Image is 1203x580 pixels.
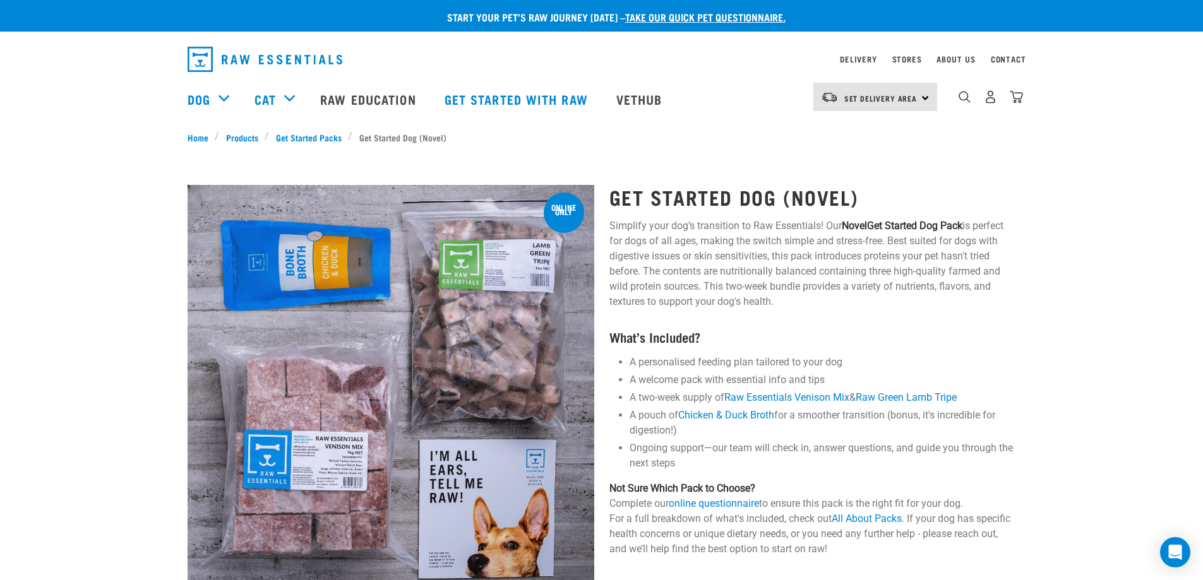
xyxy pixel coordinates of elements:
nav: breadcrumbs [188,131,1016,144]
a: take our quick pet questionnaire. [625,14,786,20]
li: A two-week supply of & [630,390,1016,405]
strong: What’s Included? [609,333,700,340]
a: Cat [254,90,276,109]
img: home-icon-1@2x.png [959,91,971,103]
a: Dog [188,90,210,109]
a: About Us [937,57,975,61]
li: A pouch of for a smoother transition (bonus, it's incredible for digestion!) [630,408,1016,438]
a: Chicken & Duck Broth [678,409,774,421]
li: A personalised feeding plan tailored to your dog [630,355,1016,370]
a: online questionnaire [669,497,759,509]
a: Raw Green Lamb Tripe [856,391,957,403]
a: Get Started Packs [269,131,348,144]
span: Set Delivery Area [844,96,918,100]
a: Products [219,131,265,144]
a: Delivery [840,57,877,61]
li: Ongoing support—our team will check in, answer questions, and guide you through the next steps [630,441,1016,471]
div: Open Intercom Messenger [1160,537,1190,567]
img: user.png [984,90,997,104]
p: Complete our to ensure this pack is the right fit for your dog. For a full breakdown of what's in... [609,481,1016,557]
img: home-icon@2x.png [1010,90,1023,104]
a: Get started with Raw [432,74,604,124]
img: Raw Essentials Logo [188,47,342,72]
a: Home [188,131,215,144]
li: A welcome pack with essential info and tips [630,372,1016,388]
strong: Novel [842,220,867,232]
a: Vethub [604,74,678,124]
a: Raw Essentials Venison Mix [724,391,849,403]
nav: dropdown navigation [177,42,1026,77]
a: Contact [991,57,1026,61]
strong: Get Started Dog Pack [867,220,962,232]
a: All About Packs [832,512,902,524]
img: van-moving.png [821,92,838,103]
h1: Get Started Dog (Novel) [609,186,1016,208]
a: Raw Education [308,74,431,124]
a: Stores [892,57,922,61]
p: Simplify your dog’s transition to Raw Essentials! Our is perfect for dogs of all ages, making the... [609,218,1016,309]
strong: Not Sure Which Pack to Choose? [609,482,755,494]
